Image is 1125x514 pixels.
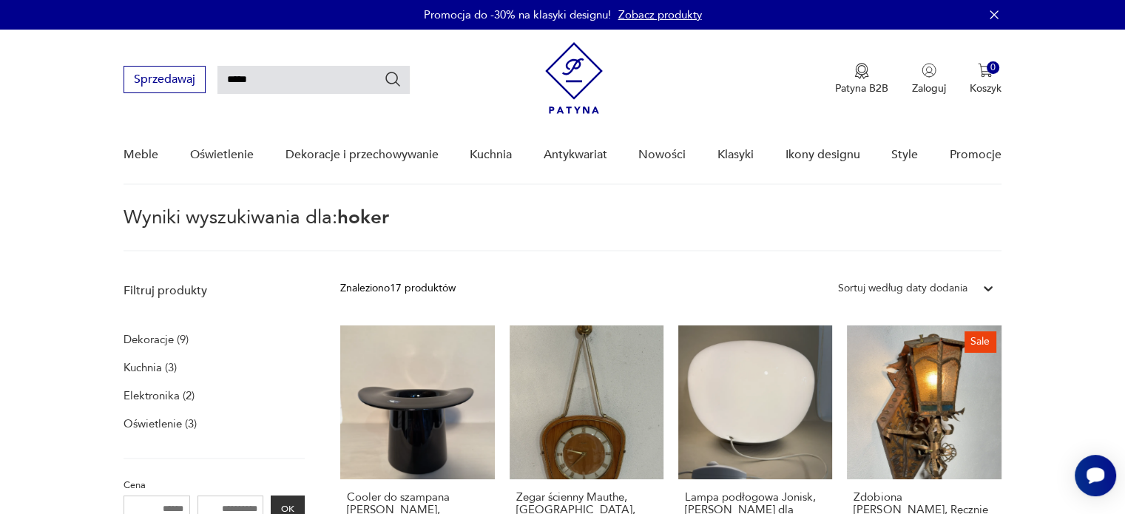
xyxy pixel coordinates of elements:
[124,329,189,350] a: Dekoracje (9)
[124,413,197,434] a: Oświetlenie (3)
[638,126,686,183] a: Nowości
[544,126,607,183] a: Antykwariat
[124,385,195,406] a: Elektronika (2)
[950,126,1001,183] a: Promocje
[922,63,936,78] img: Ikonka użytkownika
[835,81,888,95] p: Patyna B2B
[545,42,603,114] img: Patyna - sklep z meblami i dekoracjami vintage
[785,126,859,183] a: Ikony designu
[912,81,946,95] p: Zaloguj
[970,81,1001,95] p: Koszyk
[124,357,177,378] a: Kuchnia (3)
[424,7,611,22] p: Promocja do -30% na klasyki designu!
[838,280,967,297] div: Sortuj według daty dodania
[618,7,702,22] a: Zobacz produkty
[124,209,1001,251] p: Wyniki wyszukiwania dla:
[124,66,206,93] button: Sprzedawaj
[340,280,456,297] div: Znaleziono 17 produktów
[190,126,254,183] a: Oświetlenie
[470,126,512,183] a: Kuchnia
[285,126,438,183] a: Dekoracje i przechowywanie
[124,126,158,183] a: Meble
[384,70,402,88] button: Szukaj
[835,63,888,95] button: Patyna B2B
[854,63,869,79] img: Ikona medalu
[124,477,305,493] p: Cena
[337,204,389,231] span: hoker
[717,126,754,183] a: Klasyki
[987,61,999,74] div: 0
[124,75,206,86] a: Sprzedawaj
[912,63,946,95] button: Zaloguj
[1075,455,1116,496] iframe: Smartsupp widget button
[978,63,993,78] img: Ikona koszyka
[891,126,918,183] a: Style
[124,283,305,299] p: Filtruj produkty
[835,63,888,95] a: Ikona medaluPatyna B2B
[970,63,1001,95] button: 0Koszyk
